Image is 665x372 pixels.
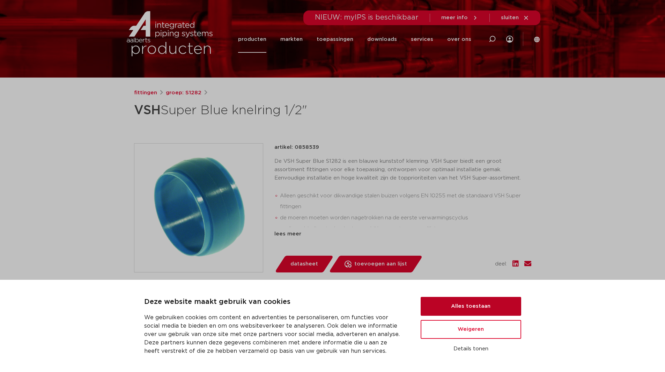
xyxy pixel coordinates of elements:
[144,297,404,308] p: Deze website maakt gebruik van cookies
[134,100,396,121] h1: Super Blue knelring 1/2"
[317,26,353,53] a: toepassingen
[274,256,334,272] a: datasheet
[411,26,433,53] a: services
[506,31,513,47] div: my IPS
[274,143,319,152] p: artikel: 0858539
[495,260,507,268] span: deel:
[441,15,468,20] span: meer info
[421,343,521,355] button: Details tonen
[134,89,157,97] a: fittingen
[274,157,531,182] p: De VSH Super Blue S1282 is een blauwe kunststof klemring. VSH Super biedt een groot assortiment f...
[166,89,201,97] a: groep: S1282
[280,190,531,213] li: Alleen geschikt voor dikwandige stalen buizen volgens EN 10255 met de standaard VSH Super fittingen
[280,26,303,53] a: markten
[421,297,521,316] button: Alles toestaan
[290,258,318,270] span: datasheet
[501,15,519,20] span: sluiten
[144,313,404,355] p: We gebruiken cookies om content en advertenties te personaliseren, om functies voor social media ...
[134,144,263,272] img: Product Image for VSH Super Blue knelring 1/2"
[315,14,419,21] span: NIEUW: myIPS is beschikbaar
[134,104,161,117] strong: VSH
[354,258,407,270] span: toevoegen aan lijst
[421,320,521,339] button: Weigeren
[501,15,529,21] a: sluiten
[447,26,471,53] a: over ons
[280,224,531,235] li: snelle verbindingstechnologie waarbij her-montage mogelijk is
[441,15,478,21] a: meer info
[238,26,266,53] a: producten
[274,230,531,238] div: lees meer
[280,212,531,224] li: de moeren moeten worden nagetrokken na de eerste verwarmingscyclus
[238,26,471,53] nav: Menu
[367,26,397,53] a: downloads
